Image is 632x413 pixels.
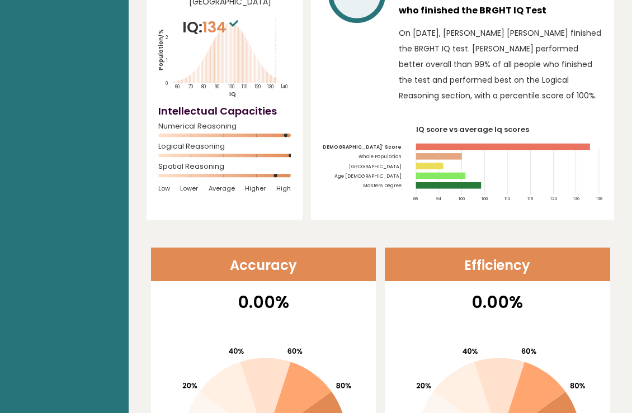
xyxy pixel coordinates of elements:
[182,16,241,39] p: IQ:
[209,184,235,192] span: Average
[158,144,291,149] span: Logical Reasoning
[158,124,291,129] span: Numerical Reasoning
[504,196,511,202] tspan: 112
[228,84,234,90] tspan: 100
[254,84,261,90] tspan: 120
[242,84,247,90] tspan: 110
[359,153,402,160] tspan: Whole Population
[399,25,602,103] p: On [DATE], [PERSON_NAME] [PERSON_NAME] finished the BRGHT IQ test. [PERSON_NAME] performed better...
[436,196,441,202] tspan: 94
[413,196,418,202] tspan: 88
[392,289,603,315] p: 0.00%
[385,248,610,281] header: Efficiency
[550,196,557,202] tspan: 124
[201,84,206,90] tspan: 80
[245,184,266,192] span: Higher
[158,164,291,169] span: Spatial Reasoning
[229,91,235,98] tspan: IQ
[188,84,193,90] tspan: 70
[166,80,168,87] tspan: 0
[158,289,369,315] p: 0.00%
[349,163,402,170] tspan: [GEOGRAPHIC_DATA]
[166,35,168,41] tspan: 2
[320,144,402,150] tspan: [DEMOGRAPHIC_DATA]' Score
[416,124,529,135] tspan: IQ score vs average Iq scores
[596,196,602,202] tspan: 136
[158,184,170,192] span: Low
[180,184,198,192] span: Lower
[334,173,402,179] tspan: Age [DEMOGRAPHIC_DATA]
[573,196,579,202] tspan: 130
[281,84,287,90] tspan: 140
[267,84,273,90] tspan: 130
[459,196,465,202] tspan: 100
[166,58,168,64] tspan: 1
[151,248,376,281] header: Accuracy
[215,84,219,90] tspan: 90
[482,196,488,202] tspan: 106
[175,84,180,90] tspan: 60
[527,196,533,202] tspan: 118
[276,184,291,192] span: High
[202,17,241,37] span: 134
[158,103,291,118] h4: Intellectual Capacities
[363,182,402,189] tspan: Masters Degree
[157,29,164,70] tspan: Population/%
